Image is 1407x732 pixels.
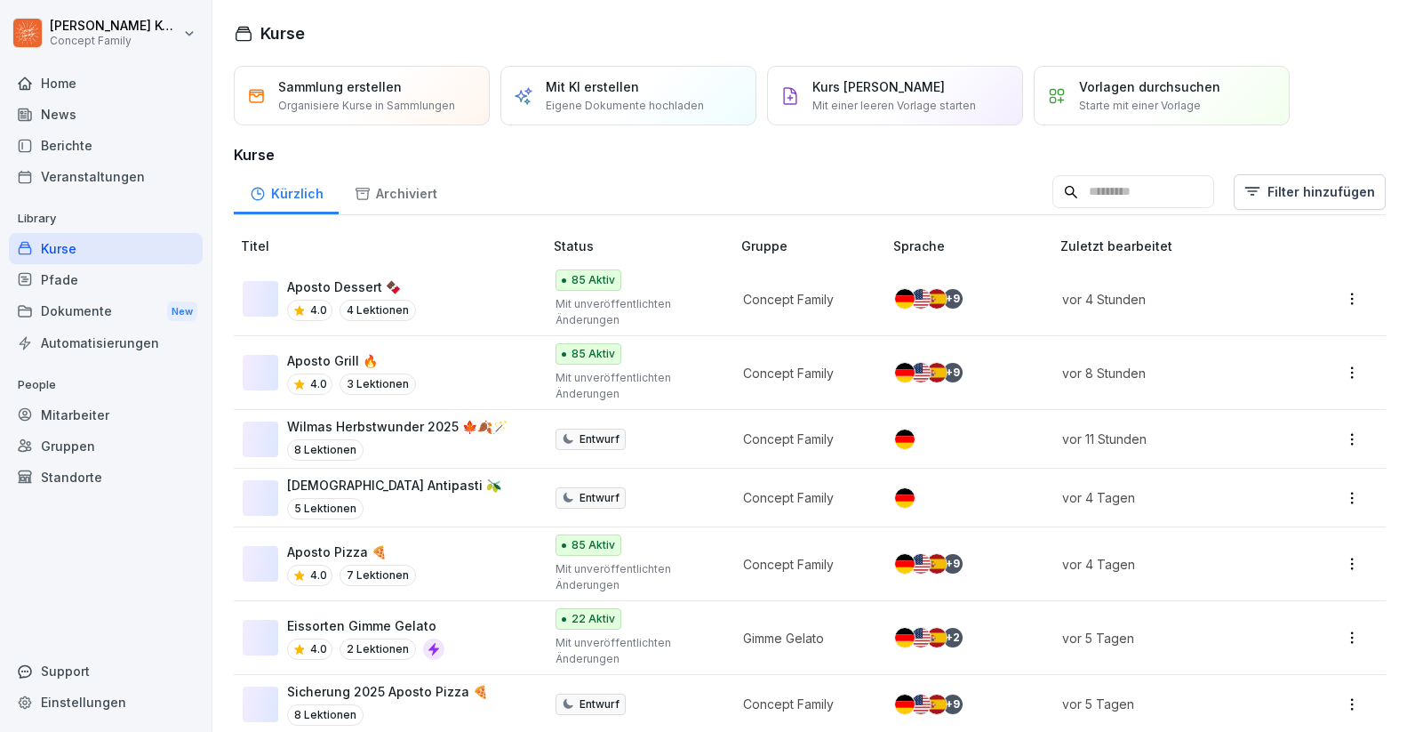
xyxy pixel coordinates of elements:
[1062,695,1281,713] p: vor 5 Tagen
[943,289,963,309] div: + 9
[743,488,865,507] p: Concept Family
[287,278,416,296] p: Aposto Dessert 🍫
[572,272,615,288] p: 85 Aktiv
[895,488,915,508] img: de.svg
[572,537,615,553] p: 85 Aktiv
[895,363,915,382] img: de.svg
[50,35,180,47] p: Concept Family
[287,543,416,561] p: Aposto Pizza 🍕
[743,629,865,648] p: Gimme Gelato
[1060,237,1302,255] p: Zuletzt bearbeitet
[287,616,444,635] p: Eissorten Gimme Gelato
[9,130,203,161] a: Berichte
[812,77,945,96] p: Kurs [PERSON_NAME]
[895,554,915,574] img: de.svg
[580,490,620,506] p: Entwurf
[895,289,915,309] img: de.svg
[911,695,931,714] img: us.svg
[1062,555,1281,574] p: vor 4 Tagen
[9,371,203,399] p: People
[943,363,963,382] div: + 9
[9,462,203,493] a: Standorte
[340,639,416,660] p: 2 Lektionen
[911,363,931,382] img: us.svg
[556,370,714,402] p: Mit unveröffentlichten Änderungen
[1079,98,1201,114] p: Starte mit einer Vorlage
[9,233,203,264] div: Kurse
[9,687,203,718] a: Einstellungen
[556,296,714,328] p: Mit unveröffentlichten Änderungen
[911,289,931,309] img: us.svg
[9,656,203,687] div: Support
[287,704,364,726] p: 8 Lektionen
[287,351,416,370] p: Aposto Grill 🔥
[310,376,327,392] p: 4.0
[1234,174,1386,210] button: Filter hinzufügen
[1079,77,1220,96] p: Vorlagen durchsuchen
[9,399,203,430] a: Mitarbeiter
[9,161,203,192] a: Veranstaltungen
[287,439,364,461] p: 8 Lektionen
[9,205,203,233] p: Library
[546,77,639,96] p: Mit KI erstellen
[895,695,915,714] img: de.svg
[287,417,508,436] p: Wilmas Herbstwunder 2025 🍁🍂🪄
[895,628,915,648] img: de.svg
[339,169,452,214] a: Archiviert
[234,144,1386,165] h3: Kurse
[895,430,915,449] img: de.svg
[911,628,931,648] img: us.svg
[572,346,615,362] p: 85 Aktiv
[9,68,203,99] a: Home
[9,327,203,358] a: Automatisierungen
[943,628,963,648] div: + 2
[287,498,364,519] p: 5 Lektionen
[743,555,865,574] p: Concept Family
[278,77,402,96] p: Sammlung erstellen
[580,431,620,447] p: Entwurf
[9,430,203,462] a: Gruppen
[287,476,501,495] p: [DEMOGRAPHIC_DATA] Antipasti 🫒
[554,237,735,255] p: Status
[927,628,947,648] img: es.svg
[743,290,865,309] p: Concept Family
[278,98,455,114] p: Organisiere Kurse in Sammlungen
[743,364,865,382] p: Concept Family
[1062,629,1281,648] p: vor 5 Tagen
[556,561,714,593] p: Mit unveröffentlichten Änderungen
[9,264,203,295] a: Pfade
[893,237,1053,255] p: Sprache
[310,302,327,318] p: 4.0
[1062,364,1281,382] p: vor 8 Stunden
[580,696,620,712] p: Entwurf
[927,289,947,309] img: es.svg
[50,19,180,34] p: [PERSON_NAME] Komarov
[1062,290,1281,309] p: vor 4 Stunden
[812,98,976,114] p: Mit einer leeren Vorlage starten
[1062,430,1281,448] p: vor 11 Stunden
[927,695,947,714] img: es.svg
[556,635,714,667] p: Mit unveröffentlichten Änderungen
[1062,488,1281,507] p: vor 4 Tagen
[310,641,327,657] p: 4.0
[572,611,615,627] p: 22 Aktiv
[167,302,197,322] div: New
[546,98,704,114] p: Eigene Dokumente hochladen
[943,554,963,574] div: + 9
[743,695,865,713] p: Concept Family
[234,169,339,214] a: Kürzlich
[241,237,547,255] p: Titel
[310,567,327,583] p: 4.0
[927,554,947,574] img: es.svg
[927,363,947,382] img: es.svg
[741,237,886,255] p: Gruppe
